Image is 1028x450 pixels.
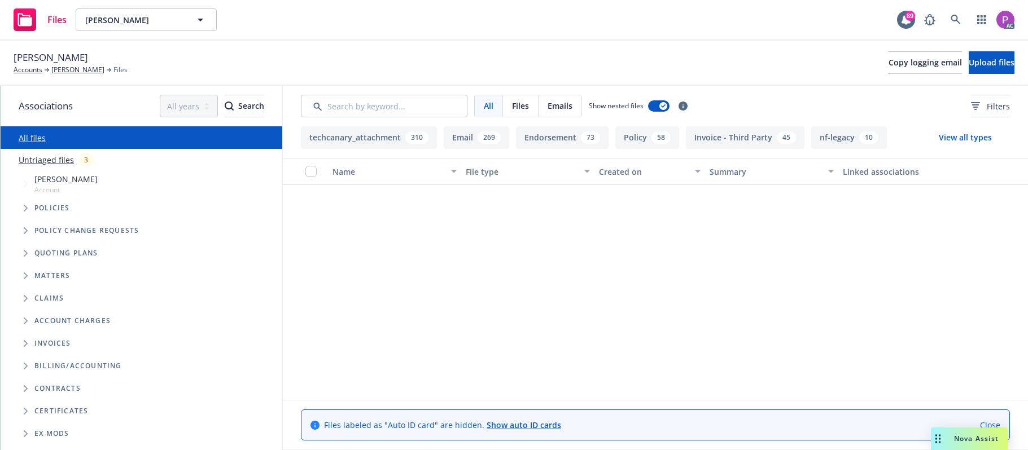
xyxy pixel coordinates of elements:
span: Certificates [34,408,88,414]
button: techcanary_attachment [301,126,437,149]
span: [PERSON_NAME] [85,14,183,26]
button: Name [328,158,461,185]
span: Nova Assist [954,434,999,443]
span: Emails [548,100,572,112]
button: Created on [594,158,706,185]
button: View all types [921,126,1010,149]
button: [PERSON_NAME] [76,8,217,31]
button: Copy logging email [889,51,962,74]
span: Billing/Accounting [34,363,122,369]
span: Account [34,185,98,195]
button: Invoice - Third Party [686,126,804,149]
button: Policy [615,126,679,149]
div: Created on [599,166,689,178]
span: Upload files [969,57,1014,68]
div: 10 [859,131,878,144]
svg: Search [225,102,234,111]
span: Copy logging email [889,57,962,68]
span: Account charges [34,317,111,324]
span: Matters [34,272,70,279]
span: Files labeled as "Auto ID card" are hidden. [324,419,561,431]
button: Upload files [969,51,1014,74]
div: 58 [651,131,671,144]
span: Policies [34,205,70,211]
span: Filters [987,100,1010,112]
button: SearchSearch [225,95,264,117]
button: Linked associations [838,158,972,185]
span: Contracts [34,385,81,392]
div: Summary [710,166,821,178]
button: Summary [705,158,838,185]
span: Files [512,100,529,112]
input: Search by keyword... [301,95,467,117]
div: 89 [905,11,915,21]
span: Ex Mods [34,430,69,437]
div: Drag to move [931,427,945,450]
img: photo [996,11,1014,29]
div: Tree Example [1,171,282,355]
button: nf-legacy [811,126,887,149]
button: Endorsement [516,126,609,149]
a: Show auto ID cards [487,420,561,430]
div: 269 [478,131,501,144]
a: Accounts [14,65,42,75]
input: Select all [305,166,317,177]
button: Nova Assist [931,427,1008,450]
span: Files [47,15,67,24]
a: Close [980,419,1000,431]
a: [PERSON_NAME] [51,65,104,75]
span: All [484,100,493,112]
div: 45 [777,131,796,144]
a: Report a Bug [918,8,941,31]
span: Quoting plans [34,250,98,257]
button: Email [444,126,509,149]
a: Files [9,4,71,36]
span: [PERSON_NAME] [34,173,98,185]
span: Files [113,65,128,75]
span: Invoices [34,340,71,347]
span: Policy change requests [34,227,139,234]
span: Claims [34,295,64,302]
span: [PERSON_NAME] [14,50,88,65]
div: Name [333,166,444,178]
a: Search [944,8,967,31]
a: Switch app [970,8,993,31]
a: Untriaged files [19,154,74,166]
div: Linked associations [843,166,967,178]
div: 3 [78,153,94,166]
span: Associations [19,99,73,113]
button: Filters [971,95,1010,117]
a: All files [19,133,46,143]
div: 310 [405,131,428,144]
div: Search [225,95,264,117]
span: Show nested files [589,101,644,111]
span: Filters [971,100,1010,112]
button: File type [461,158,594,185]
div: File type [466,166,578,178]
div: 73 [581,131,600,144]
